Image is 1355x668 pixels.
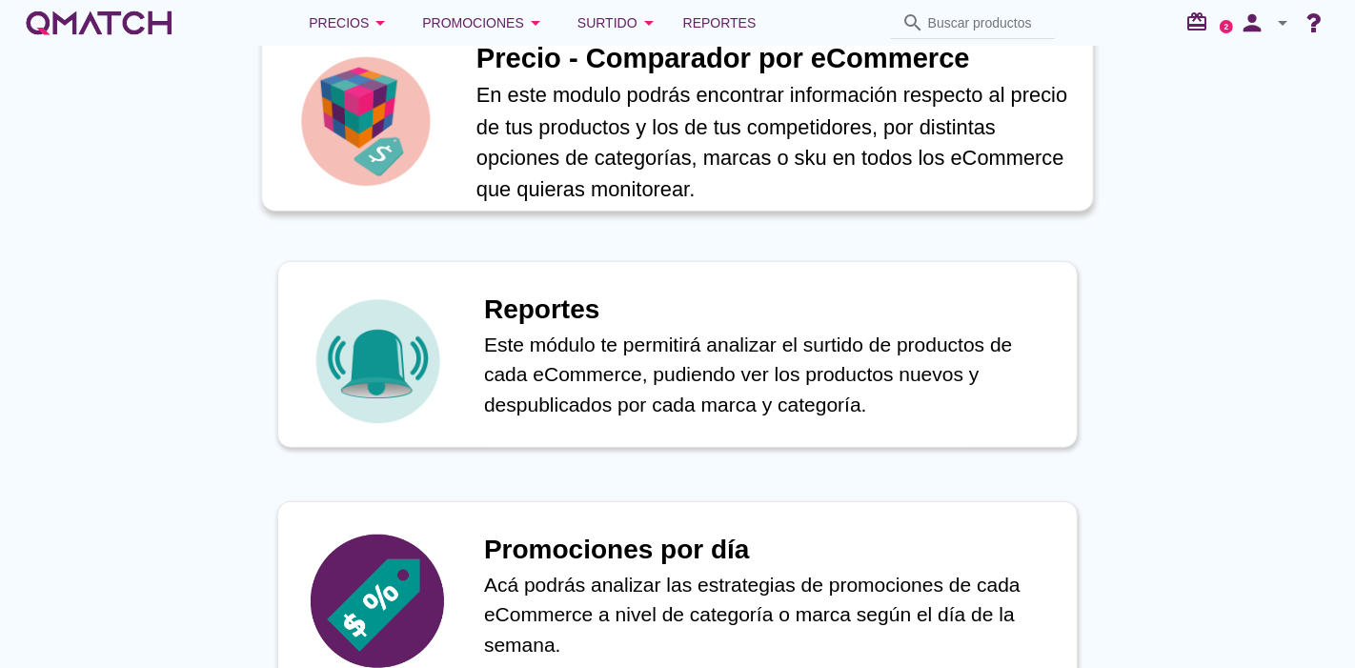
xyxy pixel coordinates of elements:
span: Reportes [683,11,757,34]
button: Precios [293,4,407,42]
img: icon [311,535,444,668]
i: person [1233,10,1271,36]
a: white-qmatch-logo [23,4,175,42]
a: iconPrecio - Comparador por eCommerceEn este modulo podrás encontrar información respecto al prec... [251,21,1104,208]
i: arrow_drop_down [1271,11,1294,34]
text: 2 [1224,22,1229,30]
i: arrow_drop_down [637,11,660,34]
h1: Precio - Comparador por eCommerce [476,38,1073,80]
i: redeem [1185,10,1216,33]
input: Buscar productos [928,8,1044,38]
a: iconReportesEste módulo te permitirá analizar el surtido de productos de cada eCommerce, pudiendo... [251,261,1104,448]
a: Reportes [676,4,764,42]
div: Promociones [422,11,547,34]
i: arrow_drop_down [524,11,547,34]
p: En este modulo podrás encontrar información respecto al precio de tus productos y los de tus comp... [476,80,1073,205]
div: Surtido [577,11,660,34]
i: search [901,11,924,34]
h1: Reportes [484,290,1058,330]
button: Promociones [407,4,562,42]
i: arrow_drop_down [369,11,392,34]
p: Acá podrás analizar las estrategias de promociones de cada eCommerce a nivel de categoría o marca... [484,570,1058,660]
a: 2 [1220,20,1233,33]
button: Surtido [562,4,676,42]
div: Precios [309,11,392,34]
p: Este módulo te permitirá analizar el surtido de productos de cada eCommerce, pudiendo ver los pro... [484,330,1058,420]
img: icon [311,294,444,428]
h1: Promociones por día [484,530,1058,570]
img: icon [296,51,435,191]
